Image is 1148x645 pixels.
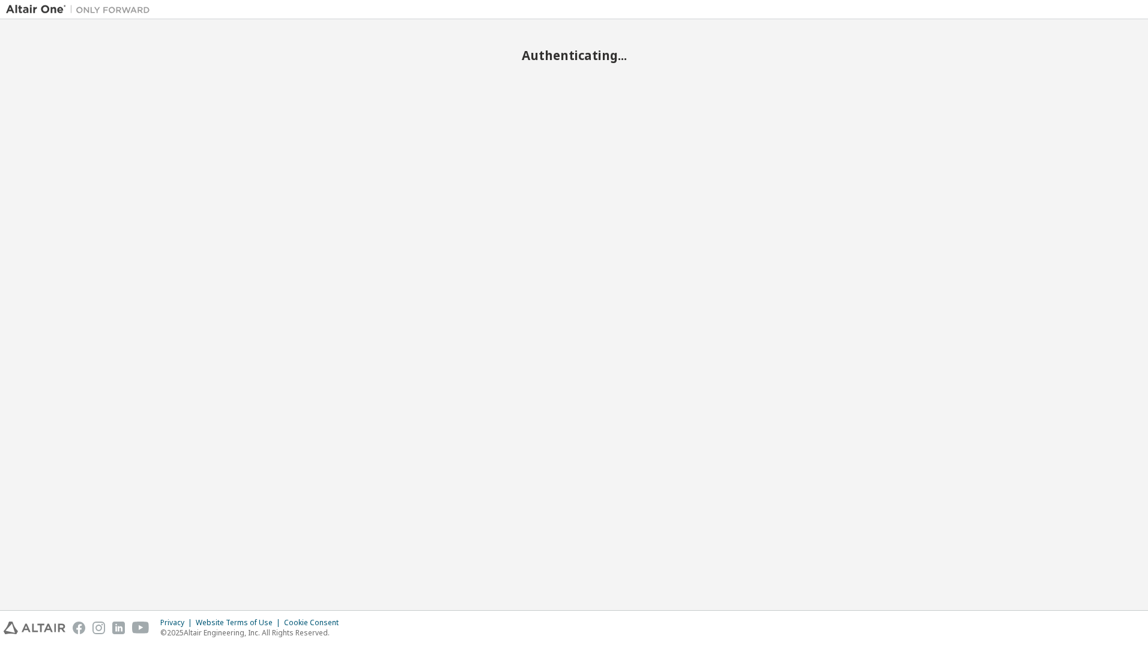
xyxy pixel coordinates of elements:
img: youtube.svg [132,622,150,634]
img: linkedin.svg [112,622,125,634]
div: Privacy [160,618,196,628]
h2: Authenticating... [6,47,1142,63]
img: facebook.svg [73,622,85,634]
img: Altair One [6,4,156,16]
div: Cookie Consent [284,618,346,628]
img: altair_logo.svg [4,622,65,634]
div: Website Terms of Use [196,618,284,628]
p: © 2025 Altair Engineering, Inc. All Rights Reserved. [160,628,346,638]
img: instagram.svg [92,622,105,634]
